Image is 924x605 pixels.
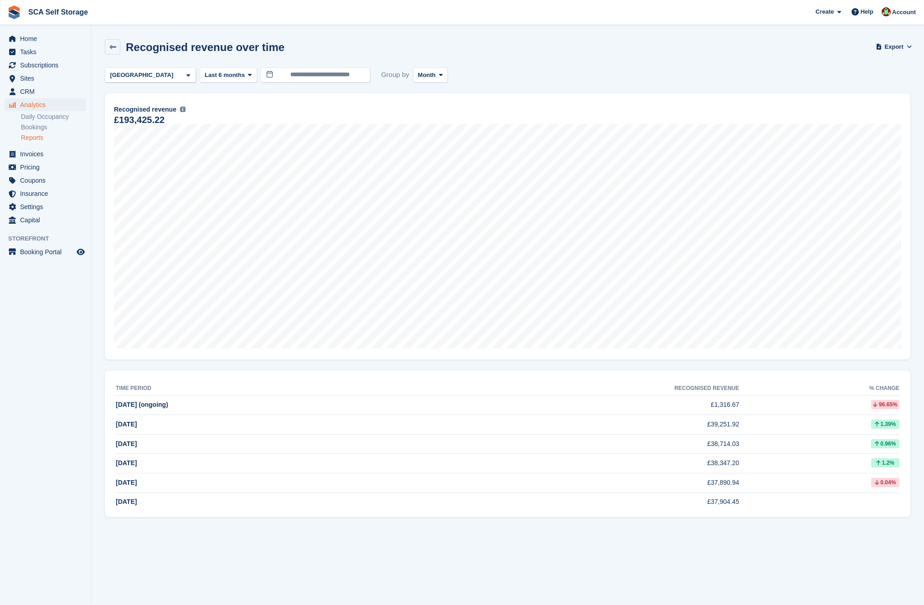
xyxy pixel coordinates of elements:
[739,381,899,396] th: % change
[5,214,86,226] a: menu
[126,41,284,53] h2: Recognised revenue over time
[116,479,137,486] span: [DATE]
[871,439,899,448] div: 0.96%
[871,420,899,429] div: 1.39%
[394,381,739,396] th: Recognised revenue
[20,200,75,213] span: Settings
[116,381,394,396] th: Time period
[20,174,75,187] span: Coupons
[205,71,245,80] span: Last 6 months
[108,71,177,80] div: [GEOGRAPHIC_DATA]
[21,113,86,121] a: Daily Occupancy
[20,98,75,111] span: Analytics
[878,39,910,54] button: Export
[394,454,739,473] td: £38,347.20
[871,400,899,409] div: 96.65%
[20,46,75,58] span: Tasks
[116,401,168,408] span: [DATE] (ongoing)
[20,59,75,72] span: Subscriptions
[5,246,86,258] a: menu
[20,214,75,226] span: Capital
[116,440,137,447] span: [DATE]
[5,85,86,98] a: menu
[5,98,86,111] a: menu
[20,246,75,258] span: Booking Portal
[892,8,916,17] span: Account
[885,42,903,51] span: Export
[116,459,137,467] span: [DATE]
[75,246,86,257] a: Preview store
[394,395,739,415] td: £1,316.67
[5,187,86,200] a: menu
[21,123,86,132] a: Bookings
[871,458,899,467] div: 1.2%
[5,72,86,85] a: menu
[114,116,165,124] div: £193,425.22
[180,107,186,112] img: icon-info-grey-7440780725fd019a000dd9b08b2336e03edf1995a4989e88bcd33f0948082b44.svg
[21,133,86,142] a: Reports
[5,200,86,213] a: menu
[116,498,137,505] span: [DATE]
[882,7,891,16] img: Dale Chapman
[5,32,86,45] a: menu
[5,174,86,187] a: menu
[20,85,75,98] span: CRM
[871,478,899,487] div: 0.04%
[394,415,739,435] td: £39,251.92
[20,72,75,85] span: Sites
[861,7,873,16] span: Help
[20,161,75,174] span: Pricing
[413,67,448,82] button: Month
[5,148,86,160] a: menu
[394,473,739,493] td: £37,890.94
[116,420,137,428] span: [DATE]
[20,187,75,200] span: Insurance
[200,67,257,82] button: Last 6 months
[418,71,436,80] span: Month
[5,59,86,72] a: menu
[816,7,834,16] span: Create
[25,5,92,20] a: SCA Self Storage
[20,148,75,160] span: Invoices
[394,492,739,512] td: £37,904.45
[7,5,21,19] img: stora-icon-8386f47178a22dfd0bd8f6a31ec36ba5ce8667c1dd55bd0f319d3a0aa187defe.svg
[8,234,91,243] span: Storefront
[381,67,409,82] span: Group by
[5,161,86,174] a: menu
[114,105,176,114] span: Recognised revenue
[5,46,86,58] a: menu
[394,434,739,454] td: £38,714.03
[20,32,75,45] span: Home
